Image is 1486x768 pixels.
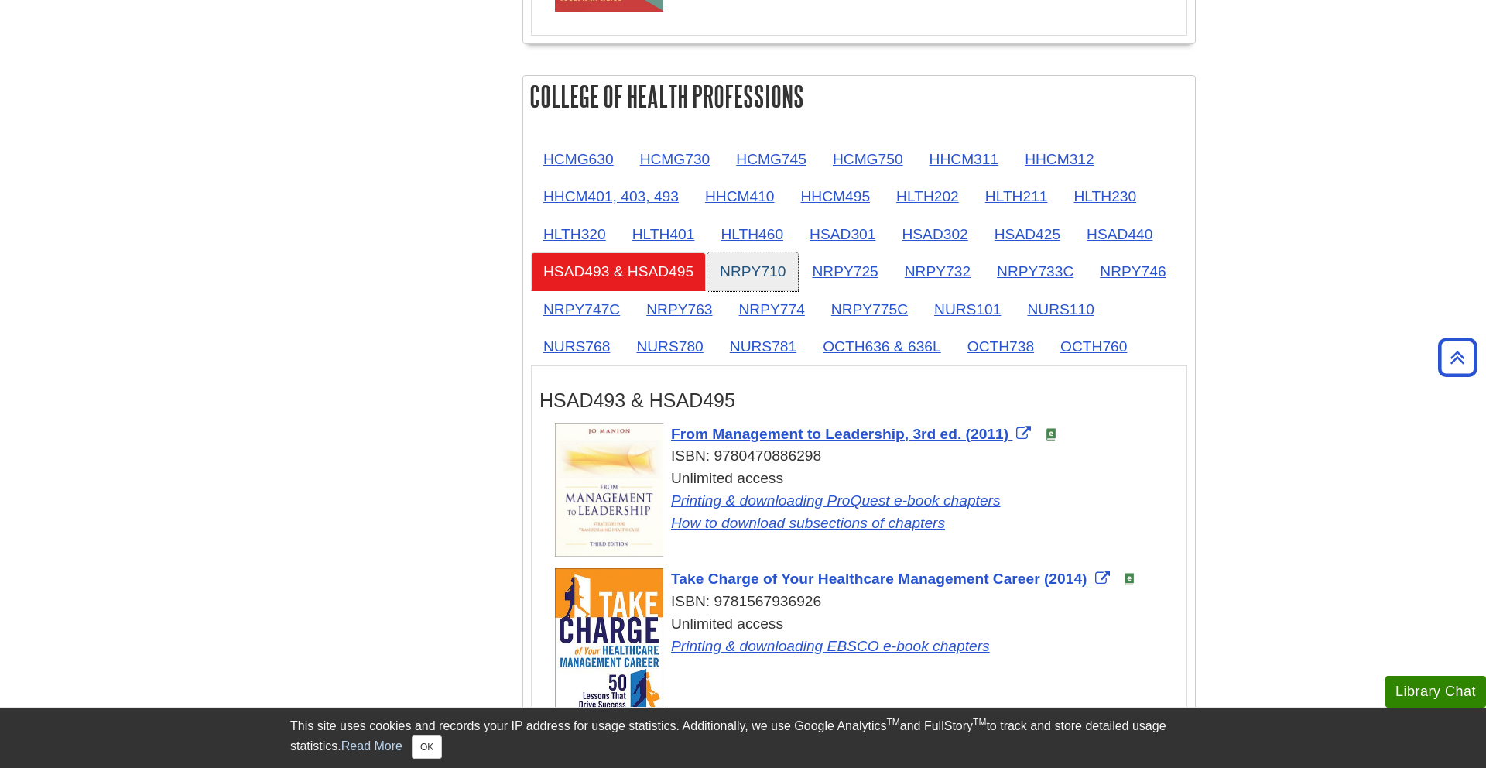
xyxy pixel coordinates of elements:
[797,215,888,253] a: HSAD301
[555,568,663,731] img: Cover Art
[1433,347,1482,368] a: Back to Top
[624,327,715,365] a: NURS780
[671,638,990,654] a: Link opens in new window
[671,426,1035,442] a: Link opens in new window
[671,571,1114,587] a: Link opens in new window
[555,445,1179,468] div: ISBN: 9780470886298
[1123,573,1135,585] img: e-Book
[707,252,798,290] a: NRPY710
[531,140,626,178] a: HCMG630
[973,177,1060,215] a: HLTH211
[917,140,1012,178] a: HHCM311
[789,177,883,215] a: HHCM495
[973,717,986,728] sup: TM
[955,327,1046,365] a: OCTH738
[539,389,1179,412] h3: HSAD493 & HSAD495
[1087,252,1178,290] a: NRPY746
[671,515,945,531] a: Link opens in new window
[819,290,920,328] a: NRPY775C
[1074,215,1165,253] a: HSAD440
[555,423,663,557] img: Cover Art
[982,215,1073,253] a: HSAD425
[634,290,724,328] a: NRPY763
[1048,327,1139,365] a: OCTH760
[671,492,1001,509] a: Link opens in new window
[724,140,819,178] a: HCMG745
[892,252,983,290] a: NRPY732
[1012,140,1107,178] a: HHCM312
[984,252,1086,290] a: NRPY733C
[671,571,1087,587] span: Take Charge of Your Healthcare Management Career (2014)
[1045,428,1057,441] img: e-Book
[1015,290,1106,328] a: NURS110
[531,215,618,253] a: HLTH320
[555,591,1179,613] div: ISBN: 9781567936926
[820,140,916,178] a: HCMG750
[717,327,809,365] a: NURS781
[727,290,817,328] a: NRPY774
[290,717,1196,759] div: This site uses cookies and records your IP address for usage statistics. Additionally, we use Goo...
[531,327,622,365] a: NURS768
[555,613,1179,658] div: Unlimited access
[555,468,1179,534] div: Unlimited access
[412,735,442,759] button: Close
[884,177,971,215] a: HLTH202
[531,252,706,290] a: HSAD493 & HSAD495
[620,215,707,253] a: HLTH401
[799,252,890,290] a: NRPY725
[886,717,899,728] sup: TM
[693,177,787,215] a: HHCM410
[1385,676,1486,708] button: Library Chat
[531,177,691,215] a: HHCM401, 403, 493
[523,76,1195,117] h2: College of Health Professions
[889,215,980,253] a: HSAD302
[341,739,402,753] a: Read More
[1061,177,1149,215] a: HLTH230
[922,290,1013,328] a: NURS101
[531,290,632,328] a: NRPY747C
[708,215,796,253] a: HLTH460
[810,327,954,365] a: OCTH636 & 636L
[628,140,723,178] a: HCMG730
[671,426,1008,442] span: From Management to Leadership, 3rd ed. (2011)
